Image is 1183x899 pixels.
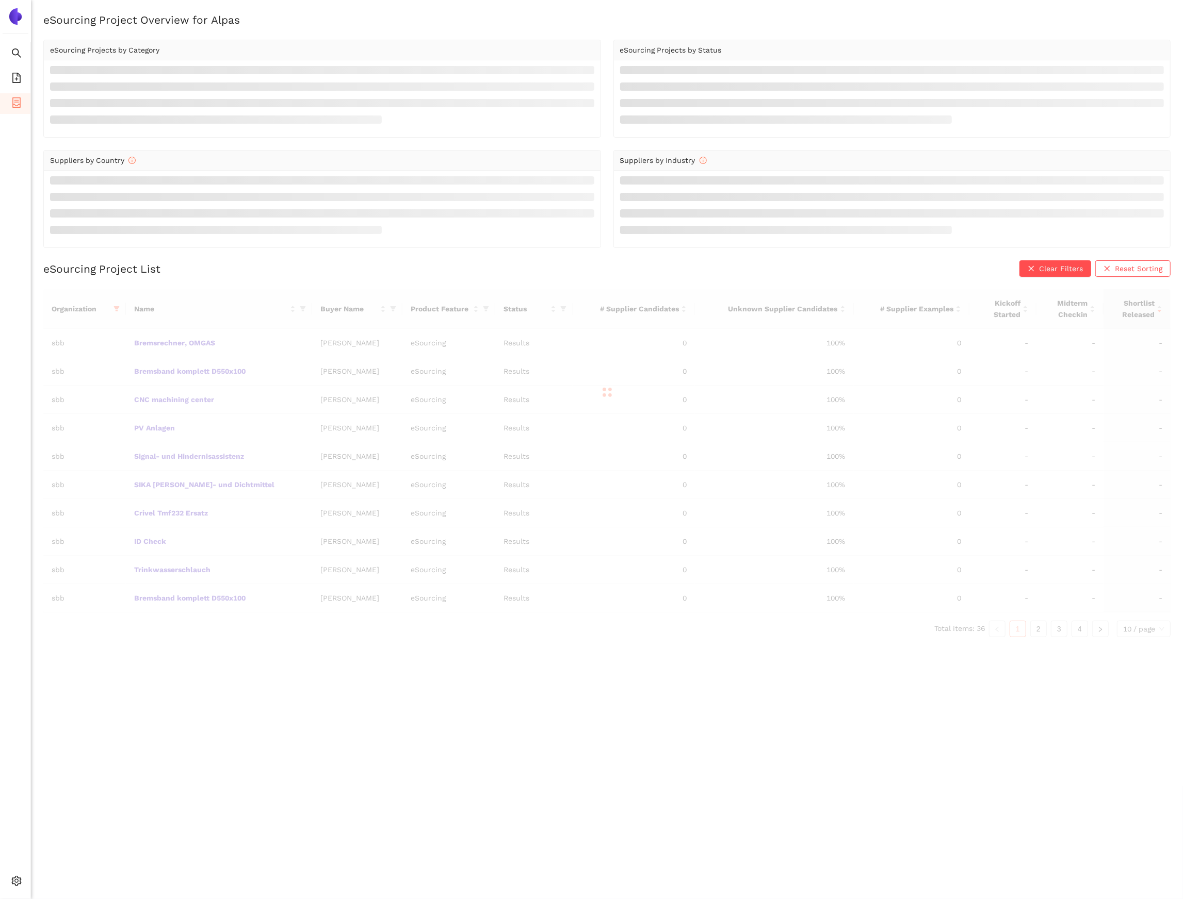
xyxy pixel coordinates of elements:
[11,44,22,65] span: search
[128,157,136,164] span: info-circle
[11,69,22,90] span: file-add
[1095,260,1171,277] button: closeReset Sorting
[11,872,22,893] span: setting
[1104,265,1111,273] span: close
[1115,263,1162,274] span: Reset Sorting
[1019,260,1091,277] button: closeClear Filters
[700,157,707,164] span: info-circle
[7,8,24,25] img: Logo
[50,46,159,54] span: eSourcing Projects by Category
[50,156,136,164] span: Suppliers by Country
[1039,263,1083,274] span: Clear Filters
[43,261,160,276] h2: eSourcing Project List
[620,156,707,164] span: Suppliers by Industry
[620,46,722,54] span: eSourcing Projects by Status
[43,12,1171,27] h2: eSourcing Project Overview for Alpas
[1028,265,1035,273] span: close
[11,94,22,114] span: container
